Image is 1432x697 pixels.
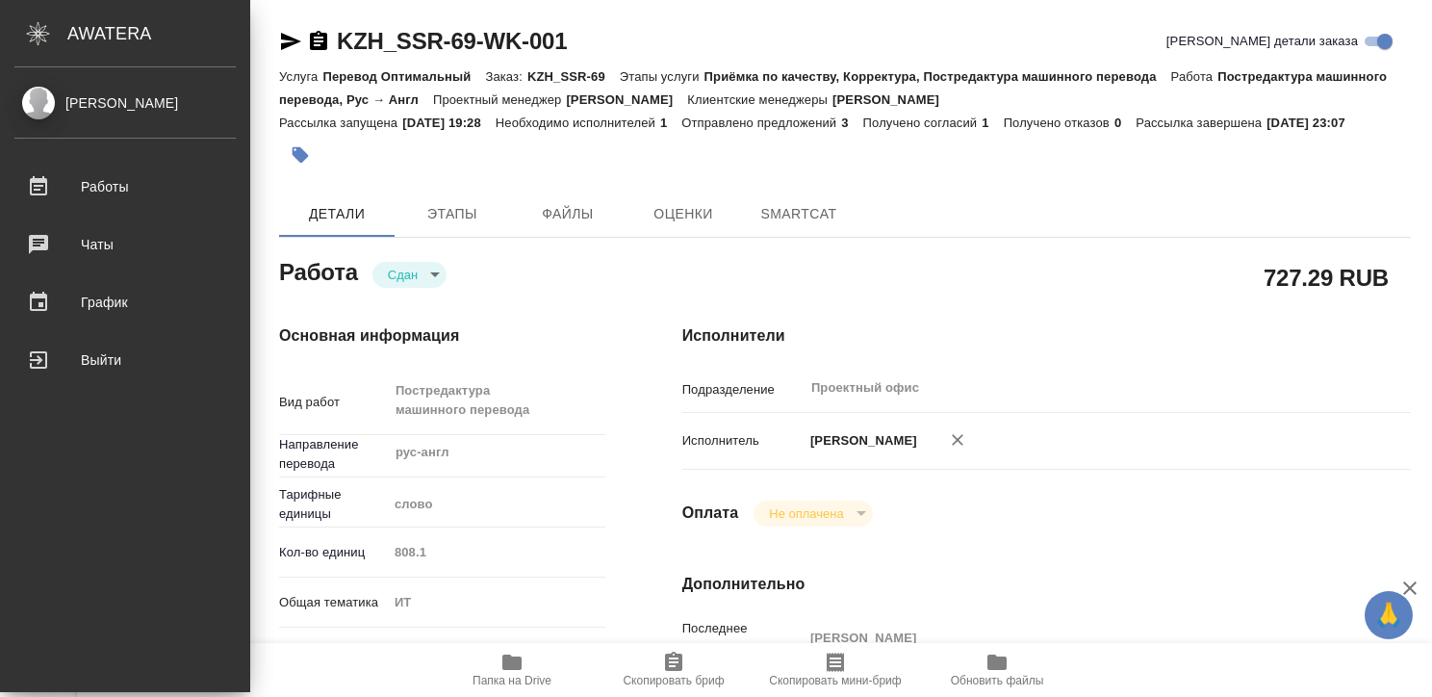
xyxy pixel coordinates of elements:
input: Пустое поле [804,624,1350,652]
p: Услуга [279,69,322,84]
a: Работы [5,163,245,211]
a: Выйти [5,336,245,384]
p: Тарифные единицы [279,485,388,524]
button: Скопировать ссылку для ЯМессенджера [279,30,302,53]
div: ИТ [388,586,605,619]
div: [PERSON_NAME] [14,92,236,114]
p: Этапы услуги [620,69,704,84]
p: Заказ: [485,69,526,84]
button: Обновить файлы [916,643,1078,697]
p: [PERSON_NAME] [804,431,917,451]
p: Исполнитель [682,431,804,451]
h2: Работа [279,253,358,288]
div: Выйти [14,346,236,374]
p: [DATE] 19:28 [402,116,496,130]
h4: Дополнительно [682,573,1411,596]
button: Скопировать бриф [593,643,754,697]
a: Чаты [5,220,245,269]
div: График [14,288,236,317]
span: Этапы [406,202,499,226]
a: График [5,278,245,326]
p: Подразделение [682,380,804,400]
input: Пустое поле [388,538,605,566]
p: Приёмка по качеству, Корректура, Постредактура машинного перевода [704,69,1171,84]
span: Файлы [522,202,614,226]
button: Сдан [382,267,423,283]
p: Получено согласий [863,116,983,130]
button: Не оплачена [763,505,849,522]
span: Скопировать бриф [623,674,724,687]
button: Скопировать мини-бриф [754,643,916,697]
button: 🙏 [1365,591,1413,639]
h4: Основная информация [279,324,605,348]
p: [DATE] 23:07 [1266,116,1360,130]
h4: Оплата [682,502,739,525]
p: Получено отказов [1004,116,1114,130]
p: Рассылка завершена [1136,116,1266,130]
div: ИТ + маркетинг [388,636,605,669]
button: Скопировать ссылку [307,30,330,53]
p: Рассылка запущена [279,116,402,130]
p: 0 [1114,116,1136,130]
span: SmartCat [753,202,845,226]
div: AWATERA [67,14,250,53]
p: Необходимо исполнителей [496,116,660,130]
p: Работа [1171,69,1218,84]
p: KZH_SSR-69 [527,69,620,84]
p: Направление перевода [279,435,388,474]
span: Скопировать мини-бриф [769,674,901,687]
p: [PERSON_NAME] [832,92,954,107]
span: Обновить файлы [951,674,1044,687]
button: Добавить тэг [279,134,321,176]
p: Клиентские менеджеры [687,92,832,107]
button: Папка на Drive [431,643,593,697]
div: Сдан [372,262,447,288]
p: Проектный менеджер [433,92,566,107]
p: [PERSON_NAME] [566,92,687,107]
span: Оценки [637,202,729,226]
h2: 727.29 RUB [1264,261,1389,294]
button: Удалить исполнителя [936,419,979,461]
p: 1 [660,116,681,130]
p: 3 [841,116,862,130]
h4: Исполнители [682,324,1411,348]
div: Сдан [754,501,872,527]
span: Детали [291,202,383,226]
p: Отправлено предложений [681,116,841,130]
p: Кол-во единиц [279,543,388,562]
p: Последнее изменение [682,619,804,658]
span: [PERSON_NAME] детали заказа [1166,32,1358,51]
span: Папка на Drive [473,674,551,687]
div: слово [388,488,605,521]
div: Работы [14,172,236,201]
p: Общая тематика [279,593,388,612]
p: 1 [982,116,1003,130]
p: Вид работ [279,393,388,412]
div: Чаты [14,230,236,259]
a: KZH_SSR-69-WK-001 [337,28,567,54]
p: Перевод Оптимальный [322,69,485,84]
span: 🙏 [1372,595,1405,635]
